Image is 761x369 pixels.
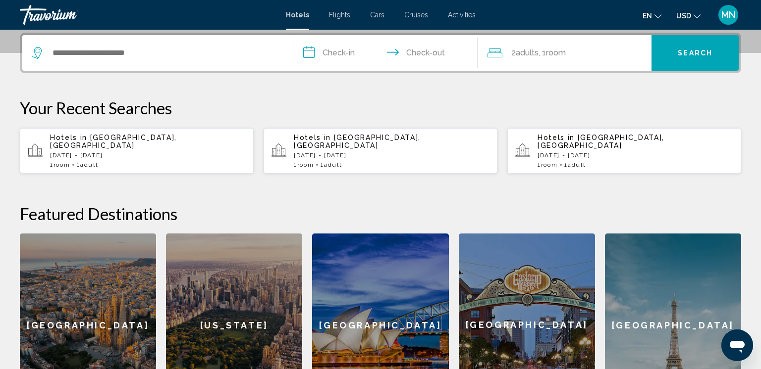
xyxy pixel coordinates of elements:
[50,152,246,159] p: [DATE] - [DATE]
[643,8,661,23] button: Change language
[321,161,342,168] span: 1
[50,161,70,168] span: 1
[721,329,753,361] iframe: Bouton de lancement de la fenêtre de messagerie
[20,5,276,25] a: Travorium
[297,161,314,168] span: Room
[538,134,575,141] span: Hotels in
[324,161,342,168] span: Adult
[516,48,539,57] span: Adults
[564,161,586,168] span: 1
[50,134,177,149] span: [GEOGRAPHIC_DATA], [GEOGRAPHIC_DATA]
[329,11,350,19] a: Flights
[286,11,309,19] a: Hotels
[643,12,652,20] span: en
[20,204,741,224] h2: Featured Destinations
[676,12,691,20] span: USD
[77,161,98,168] span: 1
[507,128,741,174] button: Hotels in [GEOGRAPHIC_DATA], [GEOGRAPHIC_DATA][DATE] - [DATE]1Room1Adult
[294,134,421,149] span: [GEOGRAPHIC_DATA], [GEOGRAPHIC_DATA]
[511,46,539,60] span: 2
[676,8,701,23] button: Change currency
[50,134,87,141] span: Hotels in
[538,161,557,168] span: 1
[568,161,586,168] span: Adult
[678,49,712,57] span: Search
[80,161,98,168] span: Adult
[294,134,331,141] span: Hotels in
[294,152,489,159] p: [DATE] - [DATE]
[539,46,566,60] span: , 1
[54,161,70,168] span: Room
[294,161,314,168] span: 1
[293,35,478,71] button: Check in and out dates
[546,48,566,57] span: Room
[541,161,558,168] span: Room
[478,35,652,71] button: Travelers: 2 adults, 0 children
[264,128,497,174] button: Hotels in [GEOGRAPHIC_DATA], [GEOGRAPHIC_DATA][DATE] - [DATE]1Room1Adult
[715,4,741,25] button: User Menu
[652,35,739,71] button: Search
[448,11,476,19] a: Activities
[20,128,254,174] button: Hotels in [GEOGRAPHIC_DATA], [GEOGRAPHIC_DATA][DATE] - [DATE]1Room1Adult
[538,152,733,159] p: [DATE] - [DATE]
[370,11,384,19] a: Cars
[22,35,739,71] div: Search widget
[538,134,664,149] span: [GEOGRAPHIC_DATA], [GEOGRAPHIC_DATA]
[721,10,735,20] span: MN
[20,98,741,118] p: Your Recent Searches
[404,11,428,19] a: Cruises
